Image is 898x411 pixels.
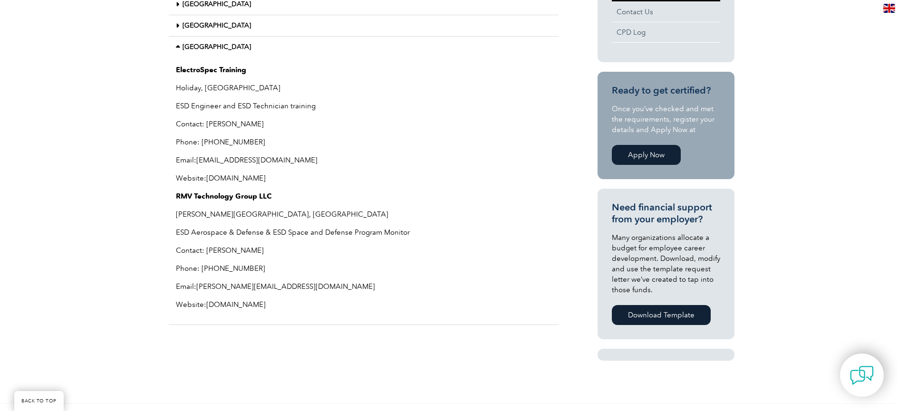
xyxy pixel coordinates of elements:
[176,119,551,129] p: Contact: [PERSON_NAME]
[612,145,681,165] a: Apply Now
[176,281,551,292] p: Email:
[612,201,720,225] h3: Need financial support from your employer?
[176,227,551,238] p: ESD Aerospace & Defense & ESD Space and Defense Program Monitor
[176,137,551,147] p: Phone: [PHONE_NUMBER]
[850,363,874,387] img: contact-chat.png
[183,21,251,29] a: [GEOGRAPHIC_DATA]
[176,83,551,93] p: Holiday, [GEOGRAPHIC_DATA]
[612,104,720,135] p: Once you’ve checked and met the requirements, register your details and Apply Now at
[169,15,559,37] div: [GEOGRAPHIC_DATA]
[183,43,251,51] a: [GEOGRAPHIC_DATA]
[176,192,271,201] strong: RMV Technology Group LLC
[206,174,266,182] a: [DOMAIN_NAME]
[612,85,720,96] h3: Ready to get certified?
[169,37,559,57] div: [GEOGRAPHIC_DATA]
[176,155,551,165] p: Email:
[176,245,551,256] p: Contact: [PERSON_NAME]
[612,232,720,295] p: Many organizations allocate a budget for employee career development. Download, modify and use th...
[14,391,64,411] a: BACK TO TOP
[176,66,246,74] strong: ElectroSpec Training
[612,305,711,325] a: Download Template
[176,263,551,274] p: Phone: [PHONE_NUMBER]
[612,22,720,42] a: CPD Log
[176,101,551,111] p: ESD Engineer and ESD Technician training
[176,299,551,310] p: Website:
[206,300,266,309] a: [DOMAIN_NAME]
[196,282,375,291] a: [PERSON_NAME][EMAIL_ADDRESS][DOMAIN_NAME]
[176,173,551,183] p: Website:
[176,209,551,220] p: [PERSON_NAME][GEOGRAPHIC_DATA], [GEOGRAPHIC_DATA]
[612,2,720,22] a: Contact Us
[169,57,559,325] div: [GEOGRAPHIC_DATA]
[883,4,895,13] img: en
[196,156,318,164] a: [EMAIL_ADDRESS][DOMAIN_NAME]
